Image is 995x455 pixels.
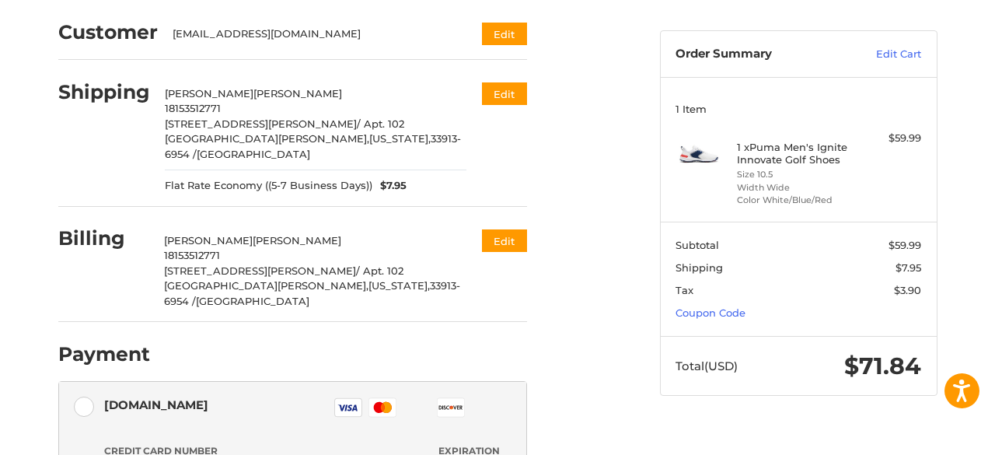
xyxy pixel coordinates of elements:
[58,80,150,104] h2: Shipping
[165,132,369,145] span: [GEOGRAPHIC_DATA][PERSON_NAME],
[197,148,310,160] span: [GEOGRAPHIC_DATA]
[196,295,309,307] span: [GEOGRAPHIC_DATA]
[58,20,158,44] h2: Customer
[165,102,221,114] span: 18153512771
[676,47,843,62] h3: Order Summary
[737,181,856,194] li: Width Wide
[482,23,527,45] button: Edit
[357,117,404,130] span: / Apt. 102
[253,234,341,247] span: [PERSON_NAME]
[58,226,149,250] h2: Billing
[164,279,368,292] span: [GEOGRAPHIC_DATA][PERSON_NAME],
[164,264,356,277] span: [STREET_ADDRESS][PERSON_NAME]
[676,359,738,373] span: Total (USD)
[372,178,407,194] span: $7.95
[165,117,357,130] span: [STREET_ADDRESS][PERSON_NAME]
[356,264,403,277] span: / Apt. 102
[737,141,856,166] h4: 1 x Puma Men's Ignite Innovate Golf Shoes
[867,413,995,455] iframe: Google Customer Reviews
[894,284,921,296] span: $3.90
[737,168,856,181] li: Size 10.5
[843,47,921,62] a: Edit Cart
[482,82,527,105] button: Edit
[676,284,693,296] span: Tax
[860,131,921,146] div: $59.99
[165,132,461,160] span: 33913-6954 /
[164,279,460,307] span: 33913-6954 /
[253,87,342,100] span: [PERSON_NAME]
[164,249,220,261] span: 18153512771
[844,352,921,380] span: $71.84
[165,87,253,100] span: [PERSON_NAME]
[676,103,921,115] h3: 1 Item
[676,261,723,274] span: Shipping
[676,306,745,319] a: Coupon Code
[889,239,921,251] span: $59.99
[164,234,253,247] span: [PERSON_NAME]
[482,229,527,252] button: Edit
[58,342,150,366] h2: Payment
[369,132,431,145] span: [US_STATE],
[737,194,856,207] li: Color White/Blue/Red
[368,279,430,292] span: [US_STATE],
[173,26,452,42] div: [EMAIL_ADDRESS][DOMAIN_NAME]
[676,239,719,251] span: Subtotal
[104,392,208,418] div: [DOMAIN_NAME]
[165,178,372,194] span: Flat Rate Economy ((5-7 Business Days))
[895,261,921,274] span: $7.95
